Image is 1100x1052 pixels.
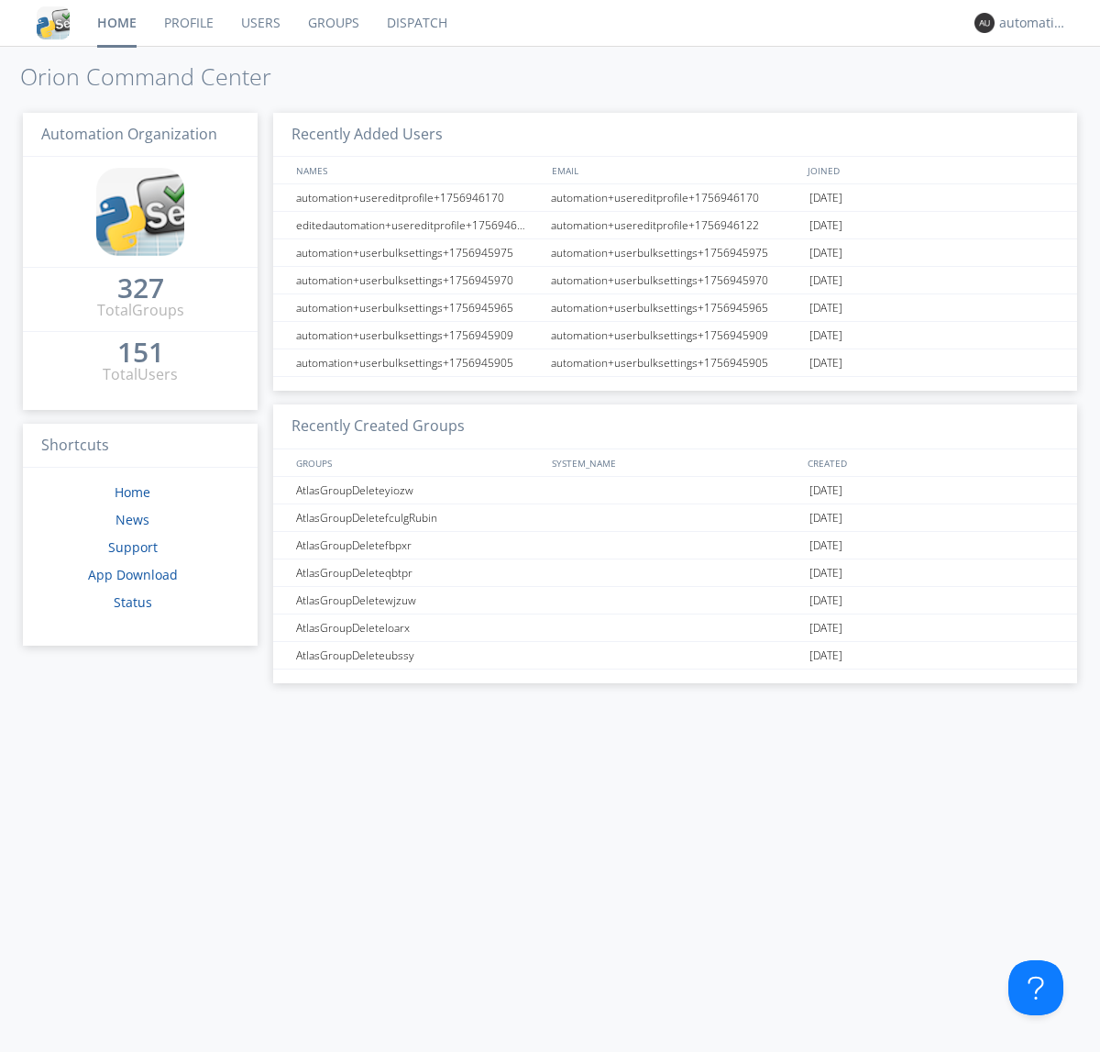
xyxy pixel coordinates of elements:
div: automation+userbulksettings+1756945970 [546,267,805,293]
a: Status [114,593,152,611]
a: AtlasGroupDeleteloarx[DATE] [273,615,1077,642]
div: automation+userbulksettings+1756945965 [291,294,545,321]
img: cddb5a64eb264b2086981ab96f4c1ba7 [37,6,70,39]
span: [DATE] [809,322,842,349]
span: [DATE] [809,267,842,294]
div: AtlasGroupDeleteloarx [291,615,545,641]
a: AtlasGroupDeleteqbtpr[DATE] [273,559,1077,587]
div: 327 [117,279,164,297]
span: Automation Organization [41,124,217,144]
a: automation+userbulksettings+1756945975automation+userbulksettings+1756945975[DATE] [273,239,1077,267]
div: SYSTEM_NAME [547,449,803,476]
span: [DATE] [809,559,842,587]
span: [DATE] [809,587,842,615]
span: [DATE] [809,184,842,212]
a: automation+userbulksettings+1756945970automation+userbulksettings+1756945970[DATE] [273,267,1077,294]
h3: Recently Added Users [273,113,1077,158]
a: AtlasGroupDeletefculgRubin[DATE] [273,504,1077,532]
iframe: Toggle Customer Support [1008,960,1063,1015]
div: automation+userbulksettings+1756945975 [291,239,545,266]
img: cddb5a64eb264b2086981ab96f4c1ba7 [96,168,184,256]
div: automation+userbulksettings+1756945905 [291,349,545,376]
div: automation+userbulksettings+1756945970 [291,267,545,293]
span: [DATE] [809,642,842,670]
div: automation+usereditprofile+1756946170 [291,184,545,211]
div: CREATED [803,449,1060,476]
div: automation+userbulksettings+1756945909 [291,322,545,349]
div: automation+userbulksettings+1756945975 [546,239,805,266]
a: Home [115,483,150,501]
div: 151 [117,343,164,361]
div: AtlasGroupDeletefbpxr [291,532,545,559]
div: automation+userbulksettings+1756945965 [546,294,805,321]
div: AtlasGroupDeletefculgRubin [291,504,545,531]
div: AtlasGroupDeleteyiozw [291,477,545,504]
h3: Recently Created Groups [273,404,1077,449]
div: AtlasGroupDeletewjzuw [291,587,545,614]
span: [DATE] [809,532,842,559]
h3: Shortcuts [23,424,258,469]
a: automation+userbulksettings+1756945905automation+userbulksettings+1756945905[DATE] [273,349,1077,377]
div: AtlasGroupDeleteqbtpr [291,559,545,586]
div: automation+usereditprofile+1756946170 [546,184,805,211]
a: automation+userbulksettings+1756945909automation+userbulksettings+1756945909[DATE] [273,322,1077,349]
div: automation+atlas0003 [999,14,1068,32]
a: automation+usereditprofile+1756946170automation+usereditprofile+1756946170[DATE] [273,184,1077,212]
span: [DATE] [809,239,842,267]
a: Support [108,538,158,556]
span: [DATE] [809,294,842,322]
a: App Download [88,566,178,583]
span: [DATE] [809,349,842,377]
a: AtlasGroupDeleteubssy[DATE] [273,642,1077,670]
div: automation+usereditprofile+1756946122 [546,212,805,238]
span: [DATE] [809,477,842,504]
a: automation+userbulksettings+1756945965automation+userbulksettings+1756945965[DATE] [273,294,1077,322]
a: editedautomation+usereditprofile+1756946122automation+usereditprofile+1756946122[DATE] [273,212,1077,239]
div: EMAIL [547,157,803,183]
span: [DATE] [809,504,842,532]
a: 327 [117,279,164,300]
a: AtlasGroupDeletewjzuw[DATE] [273,587,1077,615]
a: AtlasGroupDeleteyiozw[DATE] [273,477,1077,504]
div: automation+userbulksettings+1756945909 [546,322,805,349]
a: AtlasGroupDeletefbpxr[DATE] [273,532,1077,559]
span: [DATE] [809,615,842,642]
div: AtlasGroupDeleteubssy [291,642,545,669]
div: GROUPS [291,449,543,476]
a: News [115,511,149,528]
span: [DATE] [809,212,842,239]
div: editedautomation+usereditprofile+1756946122 [291,212,545,238]
div: Total Groups [97,300,184,321]
div: NAMES [291,157,543,183]
div: Total Users [103,364,178,385]
a: 151 [117,343,164,364]
div: automation+userbulksettings+1756945905 [546,349,805,376]
img: 373638.png [974,13,995,33]
div: JOINED [803,157,1060,183]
